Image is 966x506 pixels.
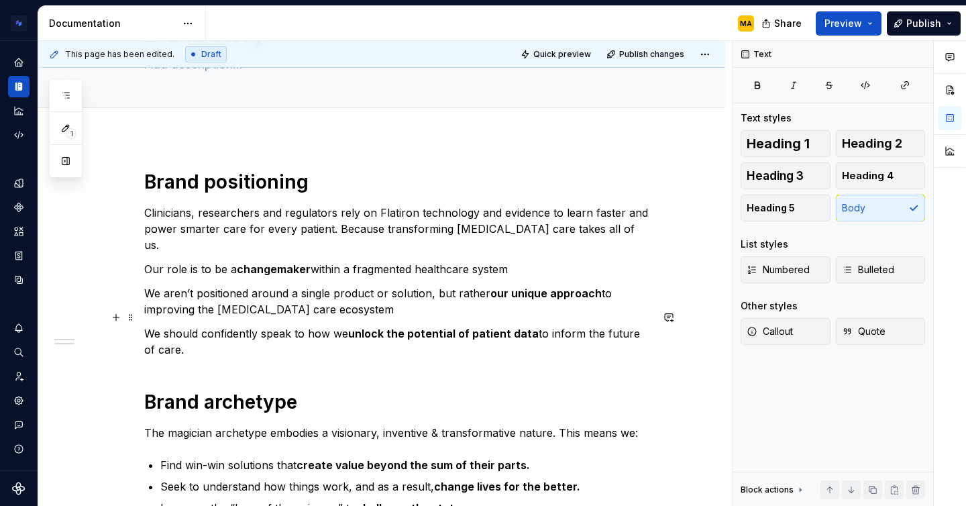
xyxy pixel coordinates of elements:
[619,49,684,60] span: Publish changes
[8,76,30,97] a: Documentation
[741,318,830,345] button: Callout
[755,11,810,36] button: Share
[8,124,30,146] a: Code automation
[836,130,926,157] button: Heading 2
[8,366,30,387] a: Invite team
[144,425,651,441] p: The magician archetype embodies a visionary, inventive & transformative nature. This means we:
[8,100,30,121] a: Analytics
[66,128,76,139] span: 1
[741,485,794,495] div: Block actions
[887,11,961,36] button: Publish
[11,15,27,32] img: d4286e81-bf2d-465c-b469-1298f2b8eabd.png
[747,201,795,215] span: Heading 5
[434,480,580,493] strong: change lives for the better.
[8,245,30,266] a: Storybook stories
[160,457,651,473] p: Find win-win solutions that
[201,49,221,60] span: Draft
[144,325,651,358] p: We should confidently speak to how we to inform the future of care.
[741,256,830,283] button: Numbered
[348,327,539,340] strong: unlock the potential of patient data
[8,414,30,436] button: Contact support
[842,137,902,150] span: Heading 2
[8,390,30,411] a: Settings
[8,269,30,291] a: Data sources
[741,130,830,157] button: Heading 1
[842,325,885,338] span: Quote
[741,162,830,189] button: Heading 3
[747,137,810,150] span: Heading 1
[237,262,311,276] strong: changemaker
[297,458,530,472] strong: create value beyond the sum of their parts.
[144,390,651,414] h1: Brand archetype
[49,17,176,30] div: Documentation
[8,172,30,194] a: Design tokens
[740,18,752,29] div: MA
[774,17,802,30] span: Share
[144,170,651,194] h1: Brand positioning
[517,45,597,64] button: Quick preview
[741,111,792,125] div: Text styles
[144,285,651,317] p: We aren’t positioned around a single product or solution, but rather to improving the [MEDICAL_DA...
[602,45,690,64] button: Publish changes
[747,169,804,183] span: Heading 3
[533,49,591,60] span: Quick preview
[741,238,788,251] div: List styles
[906,17,941,30] span: Publish
[8,342,30,363] button: Search ⌘K
[490,287,602,300] strong: our unique approach
[836,162,926,189] button: Heading 4
[65,49,174,60] span: This page has been edited.
[747,325,793,338] span: Callout
[8,317,30,339] button: Notifications
[144,205,651,253] p: Clinicians, researchers and regulators rely on Flatiron technology and evidence to learn faster a...
[842,169,894,183] span: Heading 4
[741,480,806,499] div: Block actions
[824,17,862,30] span: Preview
[842,263,894,276] span: Bulleted
[144,261,651,277] p: Our role is to be a within a fragmented healthcare system
[741,299,798,313] div: Other styles
[8,52,30,73] a: Home
[836,256,926,283] button: Bulleted
[816,11,881,36] button: Preview
[8,197,30,218] a: Components
[8,221,30,242] a: Assets
[836,318,926,345] button: Quote
[741,195,830,221] button: Heading 5
[160,478,651,495] p: Seek to understand how things work, and as a result,
[12,482,25,495] svg: Supernova Logo
[747,263,810,276] span: Numbered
